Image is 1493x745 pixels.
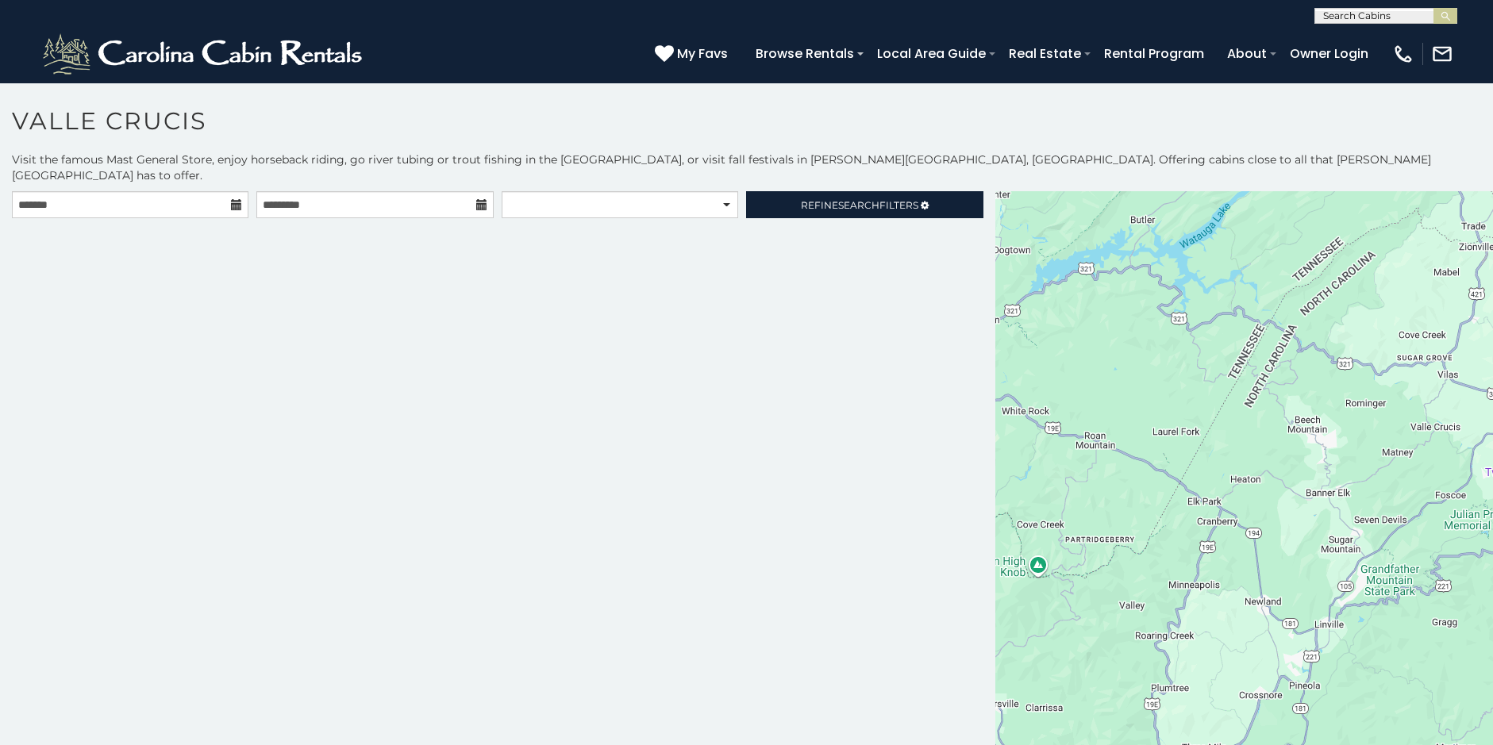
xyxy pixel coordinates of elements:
img: phone-regular-white.png [1392,43,1414,65]
img: White-1-2.png [40,30,369,78]
a: Owner Login [1282,40,1376,67]
a: My Favs [655,44,732,64]
img: mail-regular-white.png [1431,43,1453,65]
span: My Favs [677,44,728,63]
a: RefineSearchFilters [746,191,983,218]
a: About [1219,40,1275,67]
a: Browse Rentals [748,40,862,67]
span: Search [838,199,879,211]
a: Real Estate [1001,40,1089,67]
a: Rental Program [1096,40,1212,67]
span: Refine Filters [801,199,918,211]
a: Local Area Guide [869,40,994,67]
